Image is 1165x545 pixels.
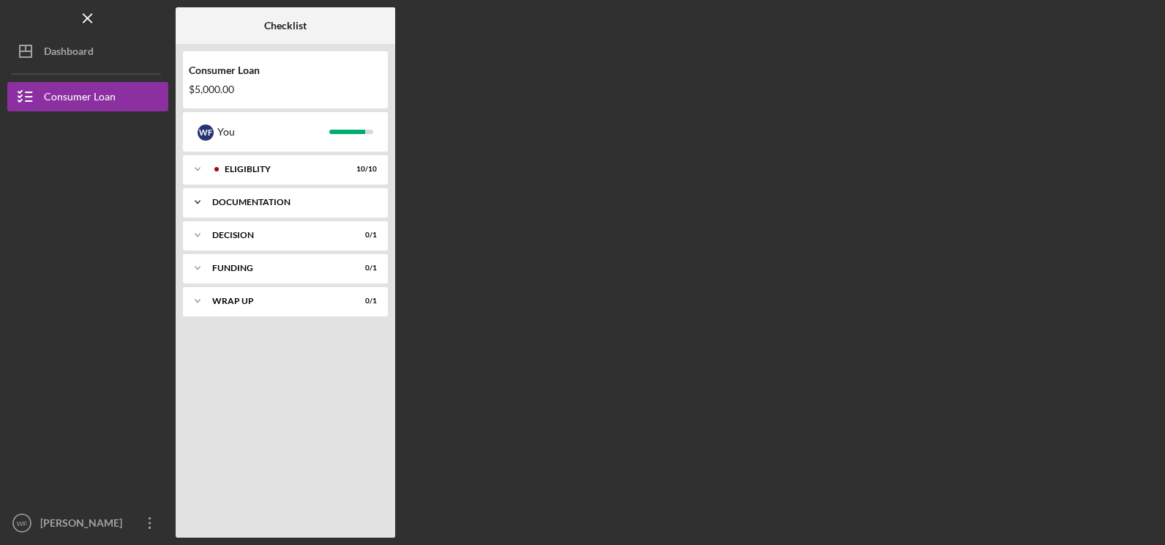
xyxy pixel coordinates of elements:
button: Consumer Loan [7,82,168,111]
div: Consumer Loan [189,64,382,76]
div: Decision [212,231,340,240]
div: [PERSON_NAME] [37,508,132,541]
div: 0 / 1 [351,264,377,272]
b: Checklist [264,20,307,31]
div: 0 / 1 [351,231,377,240]
div: Eligiblity [225,165,340,174]
div: $5,000.00 [189,84,382,95]
button: WF[PERSON_NAME] [7,508,168,538]
div: 10 / 10 [351,165,377,174]
div: 0 / 1 [351,297,377,305]
div: You [217,119,329,144]
div: Wrap up [212,297,340,305]
button: Dashboard [7,37,168,66]
div: Dashboard [44,37,94,70]
div: Documentation [212,198,370,207]
text: WF [17,519,28,527]
div: W F [198,125,214,141]
div: Consumer Loan [44,82,116,115]
div: Funding [212,264,340,272]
